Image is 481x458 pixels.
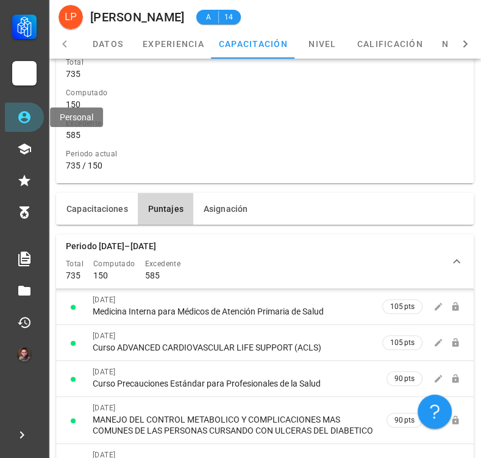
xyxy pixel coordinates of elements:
[93,402,377,414] div: [DATE]
[56,193,138,225] button: Capacitaciones
[93,258,135,270] div: Computado
[390,336,415,349] span: 105 pts
[394,414,415,426] span: 90 pts
[203,204,248,214] span: Asignación
[93,306,324,317] div: Medicina Interna para Médicos de Atención Primaria de Salud
[66,68,80,79] div: 735
[390,300,415,313] span: 105 pts
[90,10,184,24] div: [PERSON_NAME]
[138,193,193,225] button: Puntajes
[66,270,80,281] div: 735
[224,11,233,23] span: 14
[66,129,80,140] div: 585
[66,160,464,171] div: 735 / 150
[93,366,377,378] div: [DATE]
[350,29,430,59] a: calificación
[193,193,257,225] button: Asignación
[212,29,295,59] a: capacitación
[93,378,321,389] div: Curso Precauciones Estándar para Profesionales de la Salud
[65,5,77,29] span: LP
[394,373,415,385] span: 90 pts
[17,347,32,362] div: avatar
[66,239,156,253] div: Periodo [DATE]–[DATE]
[66,148,464,160] div: Periodo actual
[66,99,80,110] div: 150
[135,29,212,59] a: experiencia
[66,117,464,129] div: Excedente
[145,258,181,270] div: Excedente
[66,204,128,214] span: Capacitaciones
[148,204,183,214] span: Puntajes
[145,270,160,281] div: 585
[66,56,464,68] div: Total
[93,330,377,342] div: [DATE]
[80,29,135,59] a: datos
[93,294,377,306] div: [DATE]
[93,414,377,436] div: MANEJO DEL CONTROL METABOLICO Y COMPLICACIONES MAS COMUNES DE LAS PERSONAS CURSANDO CON ULCERAS D...
[59,5,83,29] div: avatar
[204,11,213,23] span: A
[295,29,350,59] a: nivel
[93,342,321,353] div: Curso ADVANCED CARDIOVASCULAR LIFE SUPPORT (ACLS)
[93,270,108,281] div: 150
[66,87,464,99] div: Computado
[66,258,84,270] div: Total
